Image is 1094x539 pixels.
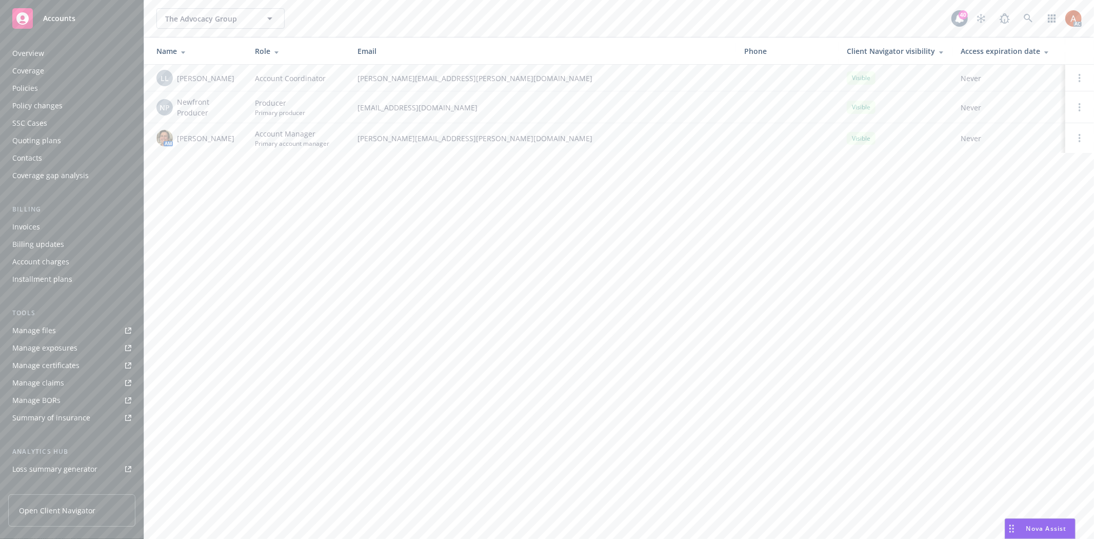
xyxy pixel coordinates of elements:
div: Policies [12,80,38,97]
a: Account charges [8,254,135,270]
span: Nova Assist [1026,524,1067,533]
a: Report a Bug [994,8,1015,29]
a: Contacts [8,150,135,166]
button: Nova Assist [1005,518,1076,539]
div: 40 [959,10,968,20]
a: Switch app [1042,8,1062,29]
a: Manage BORs [8,392,135,409]
div: Contacts [12,150,42,166]
div: Overview [12,45,44,62]
span: The Advocacy Group [165,13,254,24]
a: Manage files [8,322,135,339]
div: Tools [8,308,135,318]
span: Newfront Producer [177,97,238,118]
div: Manage certificates [12,357,79,374]
div: Role [255,46,341,56]
a: Policies [8,80,135,97]
a: SSC Cases [8,115,135,131]
div: Name [156,46,238,56]
a: Accounts [8,4,135,33]
a: Stop snowing [971,8,991,29]
div: Access expiration date [961,46,1057,56]
div: Manage files [12,322,56,339]
span: Open Client Navigator [19,505,95,516]
div: Account charges [12,254,69,270]
a: Manage certificates [8,357,135,374]
span: Primary producer [255,108,305,117]
span: Producer [255,98,305,108]
div: Manage BORs [12,392,61,409]
div: Analytics hub [8,447,135,457]
span: Account Coordinator [255,73,326,84]
button: The Advocacy Group [156,8,285,29]
a: Search [1018,8,1039,29]
div: Billing [8,204,135,215]
div: Client Navigator visibility [847,46,944,56]
div: Visible [847,101,876,113]
a: Coverage [8,63,135,79]
div: Visible [847,132,876,145]
a: Billing updates [8,236,135,253]
a: Overview [8,45,135,62]
span: Account Manager [255,128,329,139]
span: LL [161,73,169,84]
span: [PERSON_NAME] [177,73,234,84]
a: Quoting plans [8,132,135,149]
a: Loss summary generator [8,461,135,477]
a: Summary of insurance [8,410,135,426]
a: Installment plans [8,271,135,287]
a: Invoices [8,219,135,235]
span: [EMAIL_ADDRESS][DOMAIN_NAME] [357,102,728,113]
div: Installment plans [12,271,72,287]
span: Primary account manager [255,139,329,148]
div: Billing updates [12,236,64,253]
div: Email [357,46,728,56]
div: Summary of insurance [12,410,90,426]
div: Drag to move [1005,519,1018,538]
img: photo [1065,10,1082,27]
a: Manage claims [8,375,135,391]
div: Manage exposures [12,340,77,356]
div: Policy changes [12,98,63,114]
div: Quoting plans [12,132,61,149]
span: Never [961,73,1057,84]
span: NP [160,102,170,113]
div: Manage claims [12,375,64,391]
div: Coverage [12,63,44,79]
div: Phone [744,46,830,56]
a: Coverage gap analysis [8,167,135,184]
span: Never [961,133,1057,144]
div: Loss summary generator [12,461,97,477]
div: SSC Cases [12,115,47,131]
div: Coverage gap analysis [12,167,89,184]
div: Visible [847,71,876,84]
a: Policy changes [8,98,135,114]
span: Never [961,102,1057,113]
span: [PERSON_NAME][EMAIL_ADDRESS][PERSON_NAME][DOMAIN_NAME] [357,73,728,84]
span: Accounts [43,14,75,23]
span: [PERSON_NAME] [177,133,234,144]
img: photo [156,130,173,146]
span: [PERSON_NAME][EMAIL_ADDRESS][PERSON_NAME][DOMAIN_NAME] [357,133,728,144]
a: Manage exposures [8,340,135,356]
div: Invoices [12,219,40,235]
